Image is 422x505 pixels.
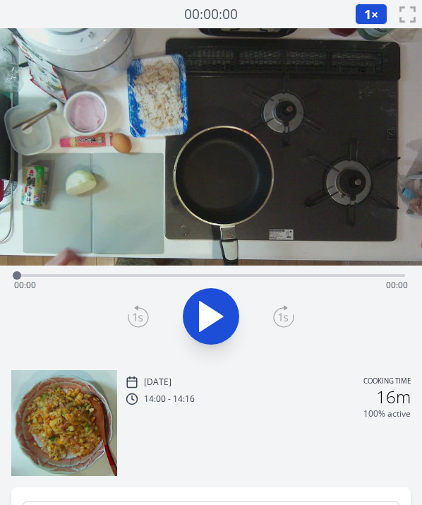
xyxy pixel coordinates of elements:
[144,393,195,405] p: 14:00 - 14:16
[355,4,387,25] button: 1×
[144,376,171,388] p: [DATE]
[364,6,371,23] span: 1
[363,408,411,420] p: 100% active
[386,279,408,291] span: 00:00
[11,370,117,476] img: 250914050126_thumb.jpeg
[376,388,411,405] h2: 16m
[184,4,238,25] a: 00:00:00
[363,376,411,388] p: Cooking time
